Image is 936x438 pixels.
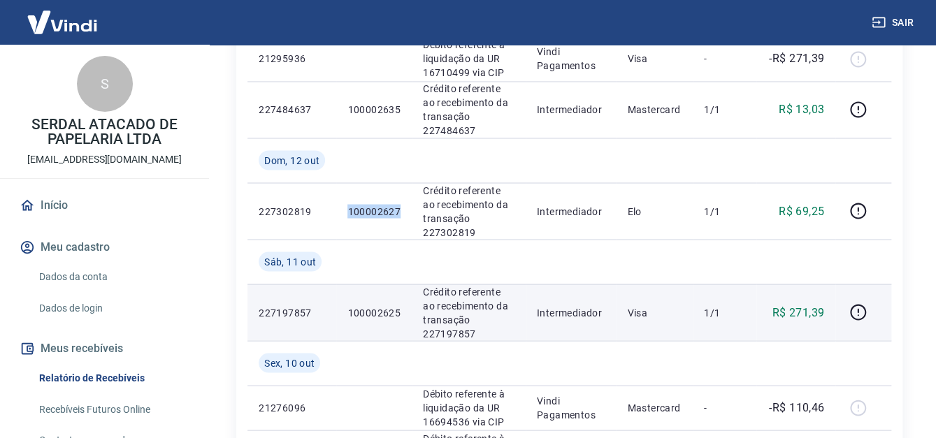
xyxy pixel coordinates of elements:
p: [EMAIL_ADDRESS][DOMAIN_NAME] [27,152,182,167]
p: Mastercard [627,400,682,414]
div: S [77,56,133,112]
p: Elo [627,204,682,218]
span: Sex, 10 out [264,356,315,370]
p: 1/1 [704,103,745,117]
p: Vindi Pagamentos [537,45,605,73]
button: Meus recebíveis [17,333,192,364]
p: Intermediador [537,103,605,117]
p: Visa [627,305,682,319]
p: - [704,400,745,414]
a: Relatório de Recebíveis [34,364,192,393]
p: R$ 13,03 [779,101,824,118]
p: R$ 69,25 [779,203,824,219]
p: Visa [627,52,682,66]
p: Débito referente à liquidação da UR 16710499 via CIP [423,38,514,80]
p: Crédito referente ao recebimento da transação 227302819 [423,183,514,239]
p: - [704,52,745,66]
button: Sair [869,10,919,36]
p: 227302819 [259,204,325,218]
p: 227197857 [259,305,325,319]
p: 1/1 [704,204,745,218]
p: 21276096 [259,400,325,414]
a: Recebíveis Futuros Online [34,395,192,424]
a: Dados de login [34,294,192,323]
img: Vindi [17,1,108,43]
p: Crédito referente ao recebimento da transação 227484637 [423,82,514,138]
p: 1/1 [704,305,745,319]
p: 100002625 [347,305,401,319]
a: Início [17,190,192,221]
button: Meu cadastro [17,232,192,263]
span: Dom, 12 out [264,153,319,167]
p: 21295936 [259,52,325,66]
p: -R$ 271,39 [769,50,824,67]
p: Intermediador [537,305,605,319]
a: Dados da conta [34,263,192,291]
p: 100002627 [347,204,401,218]
p: Mastercard [627,103,682,117]
p: Crédito referente ao recebimento da transação 227197857 [423,284,514,340]
p: Débito referente à liquidação da UR 16694536 via CIP [423,386,514,428]
p: Intermediador [537,204,605,218]
p: -R$ 110,46 [769,399,824,416]
span: Sáb, 11 out [264,254,316,268]
p: 227484637 [259,103,325,117]
p: Vindi Pagamentos [537,393,605,421]
p: 100002635 [347,103,401,117]
p: SERDAL ATACADO DE PAPELARIA LTDA [11,117,198,147]
p: R$ 271,39 [772,304,825,321]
